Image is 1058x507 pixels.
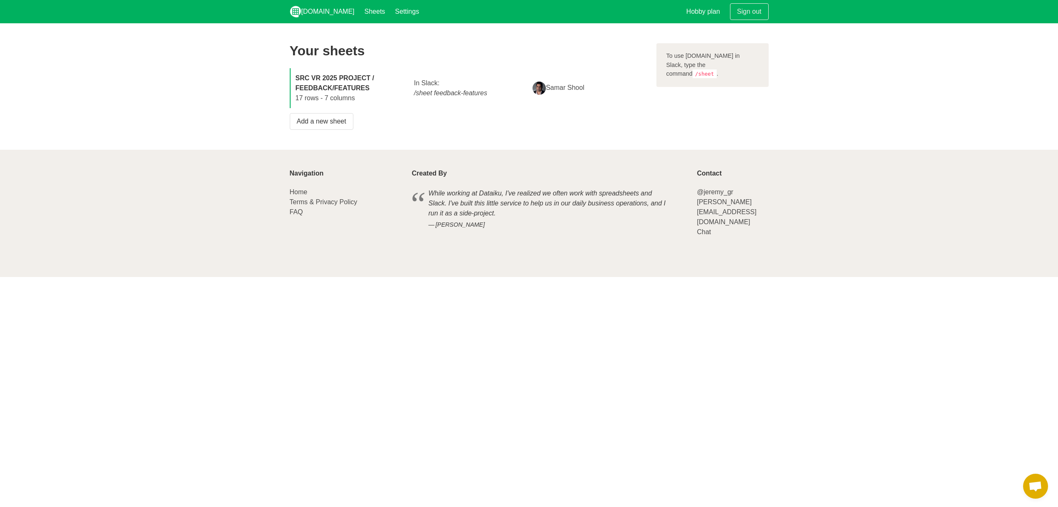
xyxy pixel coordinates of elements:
[697,228,711,235] a: Chat
[656,43,769,87] div: To use [DOMAIN_NAME] in Slack, type the command .
[290,113,353,130] a: Add a new sheet
[697,188,733,195] a: @jeremy_gr
[693,69,717,78] code: /sheet
[697,170,768,177] p: Contact
[290,188,308,195] a: Home
[533,82,546,95] img: 9501721211873_856bf3b4836824ba97f9_512.jpg
[290,6,301,17] img: logo_v2_white.png
[697,198,756,225] a: [PERSON_NAME][EMAIL_ADDRESS][DOMAIN_NAME]
[290,208,303,215] a: FAQ
[290,170,402,177] p: Navigation
[290,198,358,205] a: Terms & Privacy Policy
[528,77,646,100] div: Samar Shool
[412,187,687,231] blockquote: While working at Dataiku, I've realized we often work with spreadsheets and Slack. I've built thi...
[730,3,769,20] a: Sign out
[429,220,671,230] cite: [PERSON_NAME]
[291,68,409,108] div: 17 rows - 7 columns
[412,170,687,177] p: Created By
[1023,474,1048,499] div: Open chat
[414,89,487,96] i: /sheet feedback-features
[290,43,646,58] h2: Your sheets
[296,74,374,92] a: SRC VR 2025 PROJECT / FEEDBACK/FEATURES
[409,73,528,103] div: In Slack:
